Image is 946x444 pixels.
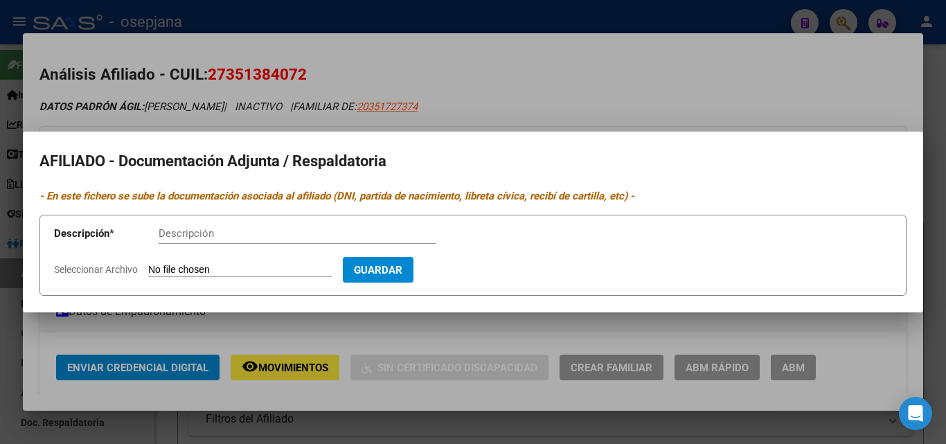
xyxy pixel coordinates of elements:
span: Seleccionar Archivo [54,264,138,275]
p: Descripción [54,226,159,242]
button: Guardar [343,257,413,283]
span: Guardar [354,264,402,276]
i: - En este fichero se sube la documentación asociada al afiliado (DNI, partida de nacimiento, libr... [39,190,634,202]
h2: AFILIADO - Documentación Adjunta / Respaldatoria [39,148,907,175]
div: Open Intercom Messenger [899,397,932,430]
